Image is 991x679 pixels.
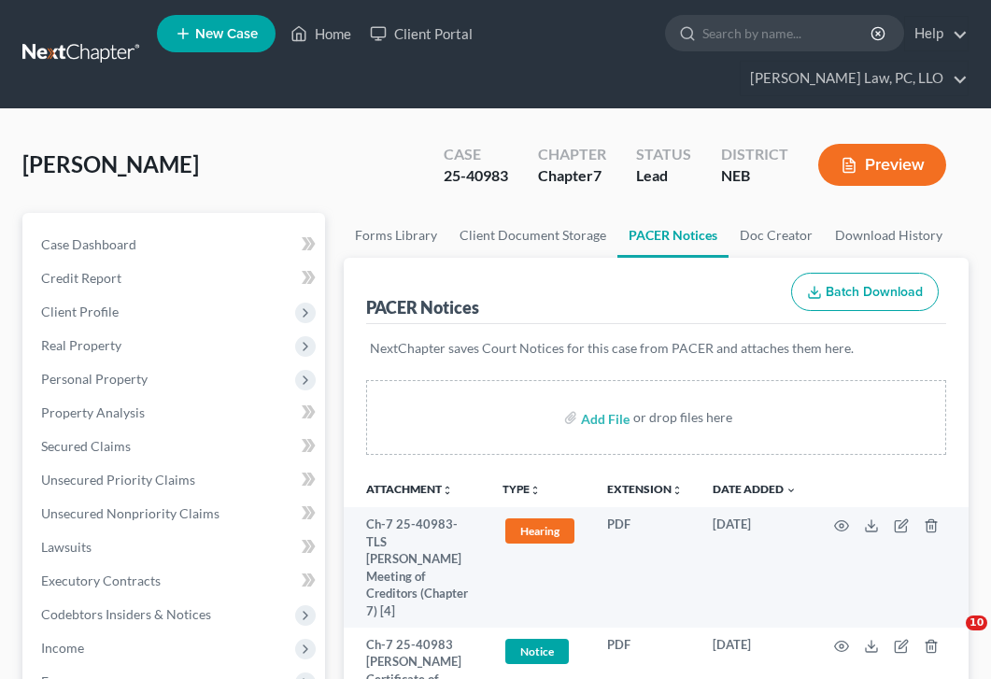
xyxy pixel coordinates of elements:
div: Case [444,144,508,165]
a: Help [905,17,968,50]
td: Ch-7 25-40983-TLS [PERSON_NAME] Meeting of Creditors (Chapter 7) [4] [344,507,488,628]
i: unfold_more [672,485,683,496]
a: Client Document Storage [448,213,617,258]
a: Credit Report [26,262,325,295]
a: Home [281,17,361,50]
td: PDF [592,507,698,628]
a: PACER Notices [617,213,729,258]
a: Property Analysis [26,396,325,430]
span: Notice [505,639,569,664]
button: Batch Download [791,273,939,312]
button: Preview [818,144,946,186]
span: 7 [593,166,602,184]
a: Date Added expand_more [713,482,797,496]
a: Extensionunfold_more [607,482,683,496]
div: Chapter [538,144,606,165]
div: 25-40983 [444,165,508,187]
a: Forms Library [344,213,448,258]
span: Unsecured Priority Claims [41,472,195,488]
td: [DATE] [698,507,812,628]
span: Real Property [41,337,121,353]
a: Download History [824,213,954,258]
a: Unsecured Nonpriority Claims [26,497,325,530]
span: Batch Download [826,284,923,300]
a: Case Dashboard [26,228,325,262]
div: PACER Notices [366,296,479,318]
i: unfold_more [442,485,453,496]
a: Doc Creator [729,213,824,258]
div: Chapter [538,165,606,187]
p: NextChapter saves Court Notices for this case from PACER and attaches them here. [370,339,942,358]
span: Income [41,640,84,656]
div: District [721,144,788,165]
iframe: Intercom live chat [927,615,972,660]
i: expand_more [786,485,797,496]
a: Hearing [503,516,577,546]
a: [PERSON_NAME] Law, PC, LLO [741,62,968,95]
a: Client Portal [361,17,482,50]
span: Property Analysis [41,404,145,420]
span: Case Dashboard [41,236,136,252]
input: Search by name... [702,16,873,50]
span: Unsecured Nonpriority Claims [41,505,219,521]
span: Credit Report [41,270,121,286]
i: unfold_more [530,485,541,496]
span: Codebtors Insiders & Notices [41,606,211,622]
span: Hearing [505,518,574,544]
div: or drop files here [633,408,732,427]
span: New Case [195,27,258,41]
span: Client Profile [41,304,119,319]
div: NEB [721,165,788,187]
span: Lawsuits [41,539,92,555]
span: Executory Contracts [41,573,161,588]
span: Personal Property [41,371,148,387]
span: Secured Claims [41,438,131,454]
span: 10 [966,615,987,630]
span: [PERSON_NAME] [22,150,199,177]
a: Unsecured Priority Claims [26,463,325,497]
a: Notice [503,636,577,667]
div: Status [636,144,691,165]
a: Attachmentunfold_more [366,482,453,496]
a: Secured Claims [26,430,325,463]
a: Lawsuits [26,530,325,564]
div: Lead [636,165,691,187]
button: TYPEunfold_more [503,484,541,496]
a: Executory Contracts [26,564,325,598]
